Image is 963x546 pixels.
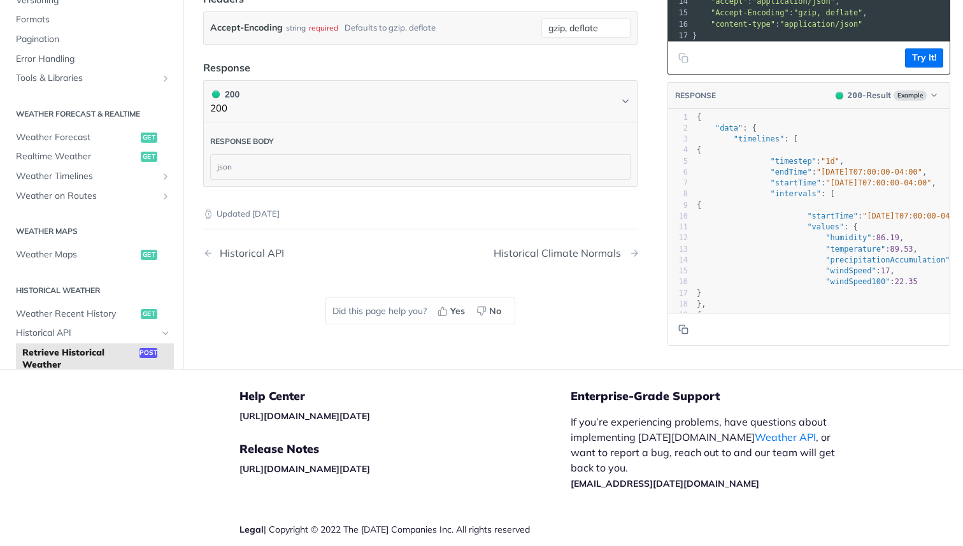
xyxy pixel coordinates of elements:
span: : [697,277,918,286]
a: [URL][DOMAIN_NAME][DATE] [239,410,370,422]
span: get [141,133,157,143]
p: 200 [210,101,239,116]
span: : [ [697,134,798,143]
span: No [489,305,501,318]
span: get [141,152,157,162]
a: Weather Recent Historyget [10,305,174,324]
h5: Enterprise-Grade Support [571,389,869,404]
span: 200 [836,92,843,99]
div: 12 [668,233,688,243]
div: json [211,155,630,179]
a: Pagination [10,30,174,49]
span: "windSpeed100" [825,277,890,286]
div: string [286,18,306,37]
span: : , [697,233,904,242]
span: : { [697,222,858,231]
span: "Accept-Encoding" [711,8,789,17]
button: Copy to clipboard [674,48,692,68]
div: Historical API [213,247,284,259]
a: Realtime Weatherget [10,147,174,166]
div: Defaults to gzip, deflate [345,18,436,37]
span: 86.19 [876,233,899,242]
div: - Result [848,89,891,102]
button: RESPONSE [674,89,717,102]
span: get [141,250,157,260]
div: Historical Climate Normals [494,247,627,259]
label: Accept-Encoding [210,18,283,37]
span: "startTime" [807,212,857,220]
span: "endTime" [771,168,812,176]
div: 9 [668,200,688,211]
div: Response [203,60,250,75]
div: | Copyright © 2022 The [DATE] Companies Inc. All rights reserved [239,523,571,536]
span: Formats [16,14,171,27]
div: 200 [210,87,239,101]
div: 17 [668,30,690,41]
button: Show subpages for Weather Timelines [160,171,171,182]
div: Did this page help you? [325,298,515,324]
h2: Weather Forecast & realtime [10,108,174,120]
a: Weather on RoutesShow subpages for Weather on Routes [10,187,174,206]
a: Retrieve Historical Weatherpost [16,343,174,375]
span: "timelines" [734,134,784,143]
span: : [ [697,189,835,198]
div: 17 [668,288,688,299]
span: "intervals" [771,189,821,198]
span: "windSpeed" [825,266,876,275]
div: 3 [668,134,688,145]
span: "[DATE]T07:00:00-04:00" [825,178,931,187]
div: 8 [668,189,688,199]
a: Tools & LibrariesShow subpages for Tools & Libraries [10,69,174,88]
span: 200 [212,90,220,98]
span: "content-type" [711,20,775,29]
span: : , [697,266,895,275]
div: 11 [668,222,688,233]
span: "precipitationAccumulation" [825,255,950,264]
div: 15 [668,7,690,18]
span: } [697,289,701,298]
div: 19 [668,310,688,320]
span: : { [697,124,757,133]
span: "data" [715,124,743,133]
div: required [309,18,338,37]
div: 7 [668,178,688,189]
span: get [141,309,157,319]
a: Weather Forecastget [10,128,174,147]
button: Show subpages for Tools & Libraries [160,73,171,83]
span: : , [697,168,927,176]
div: 16 [668,18,690,30]
div: 5 [668,156,688,167]
span: "values" [807,222,844,231]
span: Yes [450,305,465,318]
a: Weather Mapsget [10,245,174,264]
span: 17 [881,266,890,275]
span: post [139,348,157,358]
div: 200 200200 [203,122,638,187]
span: Example [894,90,927,101]
a: Legal [239,524,264,535]
button: No [472,301,508,320]
span: { [697,310,701,319]
span: : , [697,178,936,187]
h2: Historical Weather [10,285,174,296]
div: 14 [668,255,688,266]
div: 4 [668,145,688,155]
a: Next Page: Historical Climate Normals [494,247,638,259]
span: Historical API [16,327,157,340]
span: : , [697,157,844,166]
span: "timestep" [771,157,817,166]
a: Weather API [755,431,816,443]
span: : , [692,8,867,17]
div: 6 [668,167,688,178]
span: Weather Timelines [16,170,157,183]
div: 15 [668,266,688,277]
nav: Pagination Controls [203,234,638,272]
button: Copy to clipboard [674,320,692,339]
div: 18 [668,299,688,310]
span: Tools & Libraries [16,72,157,85]
span: Realtime Weather [16,150,138,163]
span: Weather Maps [16,248,138,261]
div: Response body [210,136,274,147]
a: Formats [10,11,174,30]
a: Previous Page: Historical API [203,247,389,259]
